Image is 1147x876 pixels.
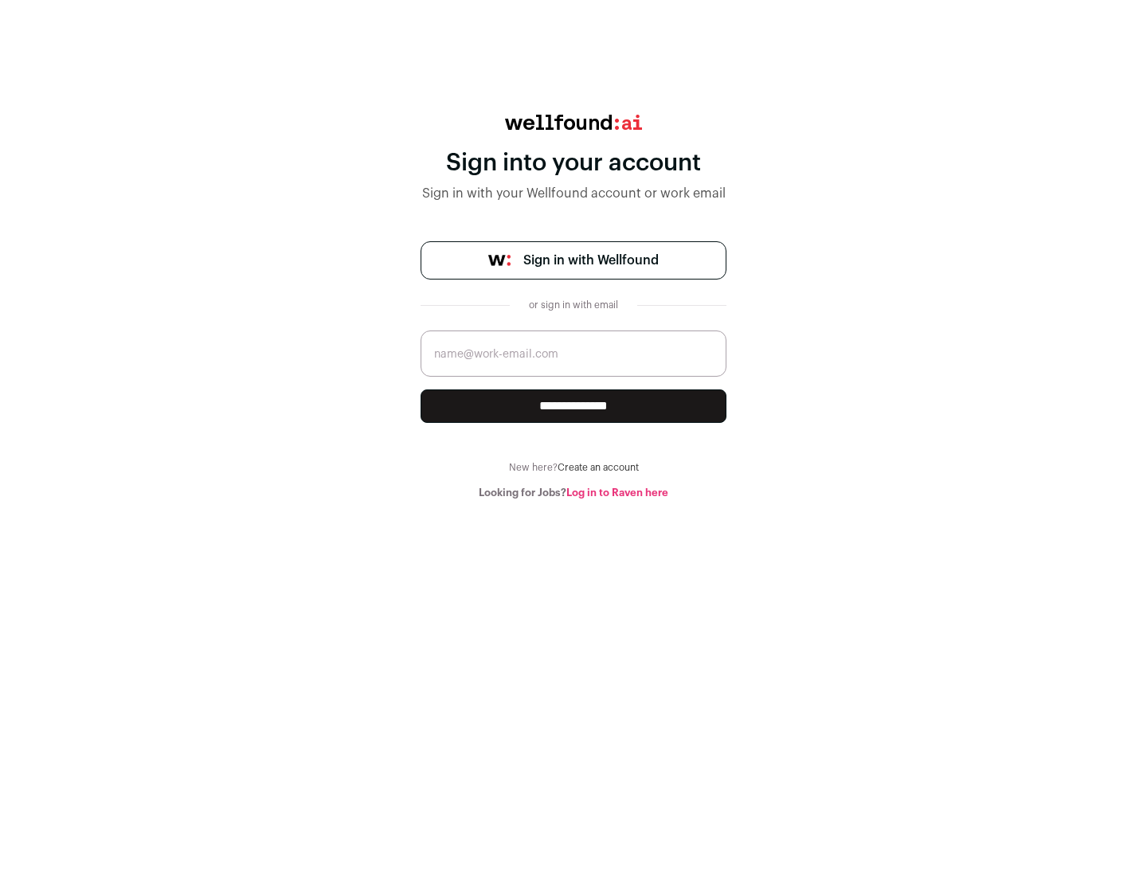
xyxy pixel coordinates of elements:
[488,255,511,266] img: wellfound-symbol-flush-black-fb3c872781a75f747ccb3a119075da62bfe97bd399995f84a933054e44a575c4.png
[523,251,659,270] span: Sign in with Wellfound
[421,330,726,377] input: name@work-email.com
[421,487,726,499] div: Looking for Jobs?
[505,115,642,130] img: wellfound:ai
[421,184,726,203] div: Sign in with your Wellfound account or work email
[421,241,726,280] a: Sign in with Wellfound
[558,463,639,472] a: Create an account
[566,487,668,498] a: Log in to Raven here
[421,149,726,178] div: Sign into your account
[421,461,726,474] div: New here?
[523,299,624,311] div: or sign in with email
